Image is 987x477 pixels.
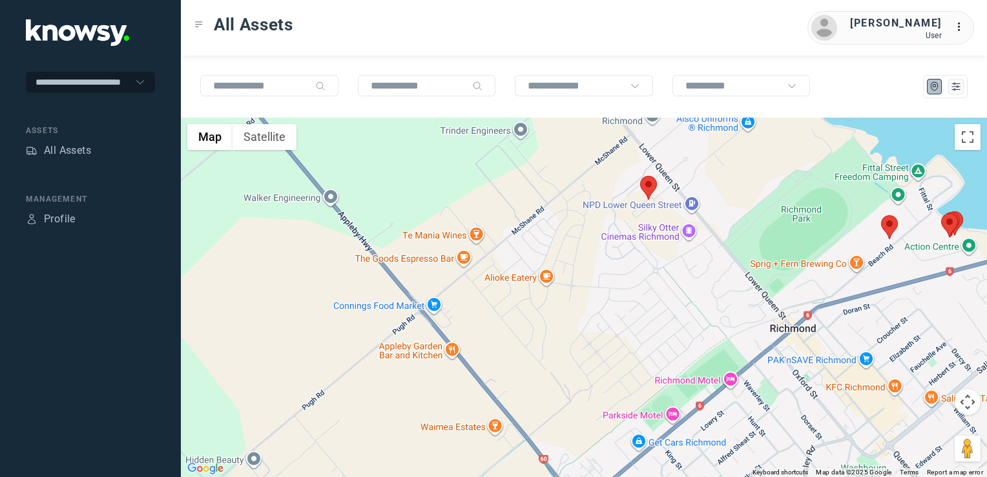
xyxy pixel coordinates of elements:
button: Keyboard shortcuts [753,468,808,477]
div: Profile [26,213,37,225]
img: Application Logo [26,19,129,46]
span: Map data ©2025 Google [816,469,891,476]
div: Map [929,81,940,92]
div: All Assets [44,143,91,158]
div: Profile [44,211,76,227]
tspan: ... [955,22,968,32]
button: Show street map [187,124,233,150]
button: Show satellite imagery [233,124,296,150]
button: Drag Pegman onto the map to open Street View [955,436,981,461]
div: Assets [26,145,37,156]
div: User [850,31,942,40]
div: Management [26,193,155,205]
div: : [955,19,970,37]
div: Search [315,81,326,91]
div: [PERSON_NAME] [850,16,942,31]
a: AssetsAll Assets [26,143,91,158]
span: All Assets [214,13,293,36]
a: ProfileProfile [26,211,76,227]
button: Toggle fullscreen view [955,124,981,150]
div: List [950,81,962,92]
button: Map camera controls [955,389,981,415]
img: Google [184,460,227,477]
div: Assets [26,125,155,136]
div: : [955,19,970,35]
div: Toggle Menu [194,20,203,29]
img: avatar.png [811,15,837,41]
div: Search [472,81,483,91]
a: Report a map error [927,469,983,476]
a: Open this area in Google Maps (opens a new window) [184,460,227,477]
a: Terms (opens in new tab) [900,469,919,476]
